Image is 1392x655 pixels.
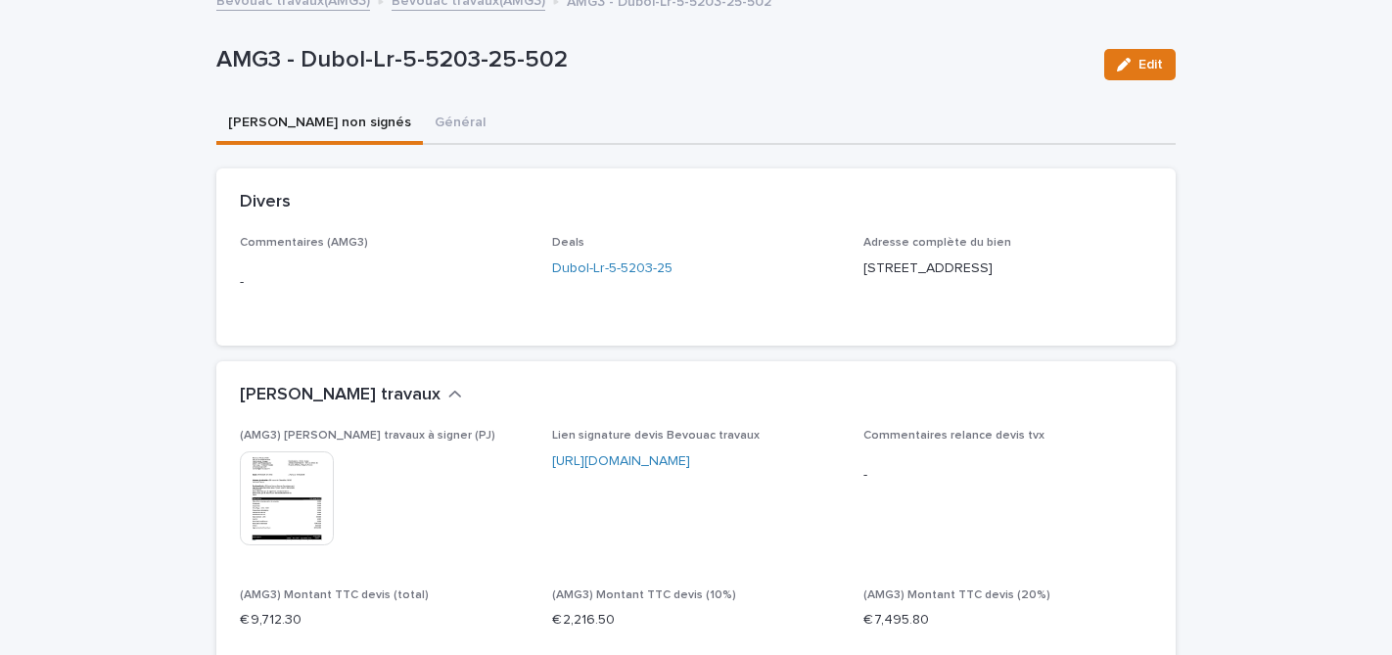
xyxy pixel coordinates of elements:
p: € 7,495.80 [863,610,1152,631]
span: Deals [552,237,584,249]
p: AMG3 - Dubol-Lr-5-5203-25-502 [216,46,1089,74]
span: (AMG3) Montant TTC devis (total) [240,589,429,601]
p: € 2,216.50 [552,610,841,631]
span: Edit [1138,58,1163,71]
span: Adresse complète du bien [863,237,1011,249]
span: Commentaires relance devis tvx [863,430,1044,442]
span: Commentaires (AMG3) [240,237,368,249]
span: (AMG3) Montant TTC devis (20%) [863,589,1050,601]
button: Edit [1104,49,1176,80]
button: Général [423,104,497,145]
button: [PERSON_NAME] non signés [216,104,423,145]
span: (AMG3) [PERSON_NAME] travaux à signer (PJ) [240,430,495,442]
span: Lien signature devis Bevouac travaux [552,430,760,442]
h2: Divers [240,192,291,213]
p: [STREET_ADDRESS] [863,258,1152,279]
p: € 9,712.30 [240,610,529,631]
a: Dubol-Lr-5-5203-25 [552,258,673,279]
h2: [PERSON_NAME] travaux [240,385,441,406]
span: (AMG3) Montant TTC devis (10%) [552,589,736,601]
p: - [863,465,1152,486]
button: [PERSON_NAME] travaux [240,385,462,406]
a: [URL][DOMAIN_NAME] [552,454,690,468]
p: - [240,272,529,293]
